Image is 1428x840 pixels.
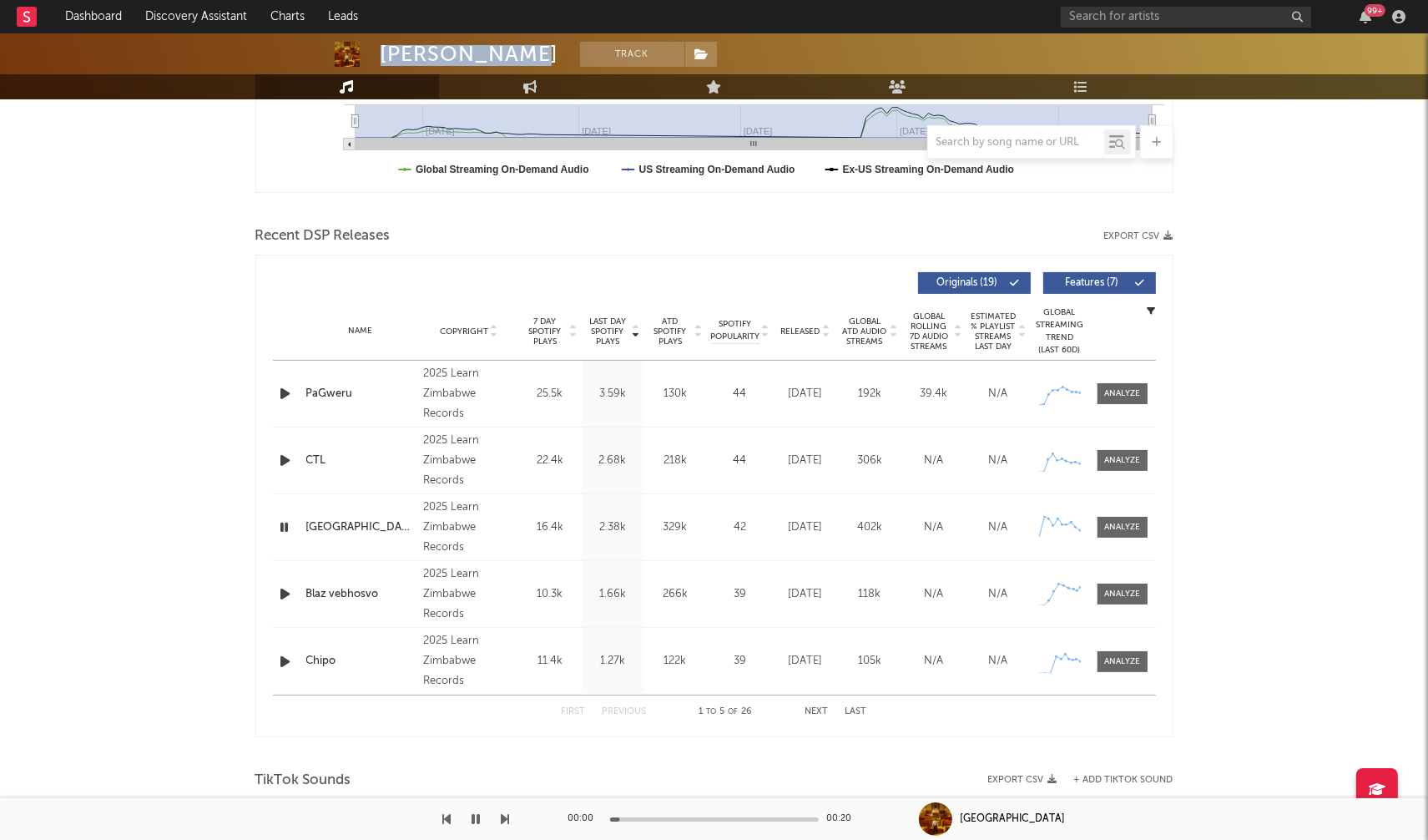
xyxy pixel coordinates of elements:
div: 2025 Learn Zimbabwe Records [423,498,514,558]
button: Features(7) [1043,272,1156,294]
div: [DATE] [778,453,834,469]
button: Export CSV [988,775,1057,785]
div: 192k [842,386,898,402]
div: 11.4k [523,653,578,670]
div: [DATE] [778,653,834,670]
div: 130k [648,386,703,402]
span: Originals ( 19 ) [929,278,1006,288]
text: Global Streaming On-Demand Audio [416,164,589,175]
div: 16.4k [523,519,578,536]
div: 1.66k [586,586,640,603]
button: Track [580,42,684,67]
div: [DATE] [778,586,834,603]
span: of [729,708,739,716]
button: Export CSV [1104,231,1173,241]
span: Recent DSP Releases [255,226,391,246]
div: 118k [842,586,898,603]
div: 00:20 [827,809,860,829]
span: 7 Day Spotify Plays [523,316,568,347]
span: Features ( 7 ) [1054,278,1131,288]
div: N/A [906,519,962,536]
div: 22.4k [523,453,578,469]
div: 329k [648,519,703,536]
div: 1.27k [586,653,640,670]
div: 122k [648,653,703,670]
div: Name [306,325,416,337]
a: Blaz vebhosvo [306,586,416,603]
div: N/A [971,386,1027,402]
button: Last [845,707,867,716]
div: 266k [648,586,703,603]
span: Global Rolling 7D Audio Streams [906,311,952,352]
div: 218k [648,453,703,469]
div: 25.5k [523,386,578,402]
span: ATD Spotify Plays [648,316,693,347]
a: [GEOGRAPHIC_DATA] [306,519,416,536]
div: N/A [906,586,962,603]
span: Global ATD Audio Streams [842,316,888,347]
div: 2.38k [586,519,640,536]
div: 10.3k [523,586,578,603]
button: + Add TikTok Sound [1057,776,1173,785]
div: 44 [711,386,770,402]
div: 99 + [1365,4,1385,17]
div: N/A [971,519,1027,536]
div: 2025 Learn Zimbabwe Records [423,431,514,491]
div: [PERSON_NAME] [381,42,559,67]
div: Global Streaming Trend (Last 60D) [1035,306,1085,357]
div: 2025 Learn Zimbabwe Records [423,631,514,691]
a: Chipo [306,653,416,670]
div: N/A [971,653,1027,670]
div: 1 5 26 [680,702,772,722]
div: N/A [906,653,962,670]
div: 2025 Learn Zimbabwe Records [423,564,514,625]
input: Search for artists [1061,7,1311,28]
div: N/A [971,586,1027,603]
div: 39 [711,586,770,603]
span: Spotify Popularity [710,318,759,343]
div: 402k [842,519,898,536]
div: [GEOGRAPHIC_DATA] [961,812,1066,827]
div: [DATE] [778,519,834,536]
div: 3.59k [586,386,640,402]
div: N/A [971,453,1027,469]
button: Originals(19) [918,272,1031,294]
a: PaGweru [306,386,416,402]
div: [DATE] [778,386,834,402]
button: Previous [603,707,647,716]
a: CTL [306,453,416,469]
span: Last Day Spotify Plays [586,316,630,347]
div: 2025 Learn Zimbabwe Records [423,364,514,424]
span: Released [781,326,820,337]
span: to [707,708,717,716]
text: US Streaming On-Demand Audio [638,164,795,175]
span: TikTok Sounds [255,771,351,791]
div: 39 [711,653,770,670]
span: Copyright [440,326,488,337]
button: First [562,707,586,716]
span: Estimated % Playlist Streams Last Day [971,311,1017,352]
div: 105k [842,653,898,670]
div: 39.4k [906,386,962,402]
div: 42 [711,519,770,536]
div: 306k [842,453,898,469]
div: 2.68k [586,453,640,469]
input: Search by song name or URL [928,136,1104,149]
div: 44 [711,453,770,469]
div: 00:00 [568,809,602,829]
div: N/A [906,453,962,469]
button: Next [805,707,829,716]
button: 99+ [1360,10,1371,23]
text: Ex-US Streaming On-Demand Audio [842,164,1014,175]
button: + Add TikTok Sound [1074,776,1173,785]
